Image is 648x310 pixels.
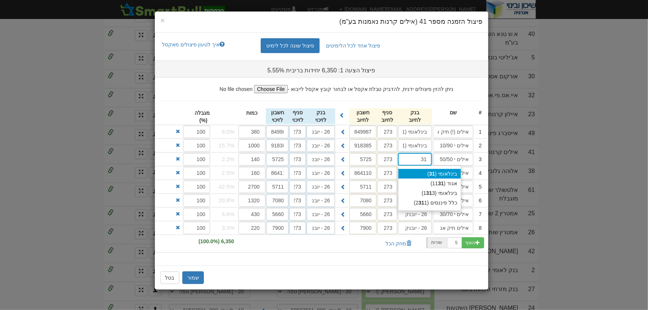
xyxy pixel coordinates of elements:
[222,210,234,218] span: 6.8%
[349,153,377,166] input: חשבון
[183,222,210,234] input: 100%
[398,139,432,152] input: שם בנק
[377,194,397,207] input: סניף
[266,180,289,193] input: חשבון
[474,210,482,218] div: 7
[349,194,377,207] input: חשבון
[307,139,335,152] input: שם בנק
[377,125,397,138] input: סניף
[307,125,335,138] input: שם בנק
[349,139,377,152] input: חשבון
[474,155,482,163] div: 3
[289,108,306,124] div: סניף לזיכוי
[183,125,210,138] input: 100%
[377,108,398,124] div: סניף לחיוב
[306,108,335,124] div: בנק לזיכוי
[183,208,210,221] input: 100%
[266,167,289,179] input: חשבון
[266,139,289,152] input: חשבון
[289,180,306,193] input: סניף
[474,108,482,117] div: #
[474,141,482,150] div: 2
[438,180,444,186] strong: 31
[222,224,234,232] span: 3.5%
[474,183,482,191] div: 5
[349,222,377,234] input: חשבון
[238,109,266,117] div: כמות
[398,222,432,234] input: שם בנק
[377,222,397,234] input: סניף
[307,222,335,234] input: שם בנק
[398,208,432,221] input: שם בנק
[289,153,306,166] input: סניף
[195,235,238,247] span: 6,350 (100.0%)
[289,208,306,221] input: סניף
[261,38,320,53] a: פיצול שונה לכל לימיט
[266,222,289,234] input: חשבון
[349,125,377,138] input: חשבון
[307,194,335,207] input: שם בנק
[433,153,473,166] input: שם גוף
[182,271,204,284] button: שמור
[160,16,165,25] span: ×
[429,171,435,177] strong: 31
[157,38,230,51] a: איך לטעון פיצולים מאקסל
[433,208,473,221] input: שם גוף
[266,153,289,166] input: חשבון
[197,109,210,124] div: מגבלה (%)
[398,188,461,198] div: בינלאומי (1 3)
[398,179,461,188] div: אגוד (11 )
[222,155,234,163] span: 2.2%
[160,16,165,24] button: Close
[474,196,482,205] div: 6
[474,128,482,136] div: 1
[289,194,306,207] input: סניף
[349,208,377,221] input: חשבון
[433,139,473,152] input: שם גוף
[349,167,377,179] input: חשבון
[266,125,289,138] input: חשבון
[222,128,234,136] span: 6.0%
[433,222,473,234] input: שם גוף
[183,180,210,193] input: 100%
[307,167,335,179] input: שם בנק
[183,194,210,207] input: 100%
[244,67,399,74] h3: פיצול הצעה 1: 6,350 יחידות בריבית 5.55%
[398,125,432,138] input: שם בנק
[266,108,289,124] div: חשבון לזיכוי
[219,141,235,149] span: 15.7%
[339,18,482,25] span: פיצול הזמנה מספר 41 (אילים קרנות נאמנות בע"מ)
[432,240,443,245] small: שורות
[266,208,289,221] input: חשבון
[377,153,397,166] input: סניף
[398,169,461,179] div: בינלאומי ( )
[426,190,432,196] strong: 31
[377,180,397,193] input: סניף
[349,180,377,193] input: חשבון
[398,153,432,166] input: שם בנק
[289,222,306,234] input: סניף
[289,139,306,152] input: סניף
[289,167,306,179] input: סניף
[219,196,235,204] span: 20.8%
[433,108,474,117] div: שם
[349,108,377,124] div: חשבון לחיוב
[155,78,488,93] div: ניתן להזין פיצולים ידנית, להדביק טבלת אקסל או לבחור קובץ אקסל לייבוא -
[474,224,482,232] div: 8
[160,271,179,284] button: בטל
[183,153,210,166] input: 100%
[398,198,461,208] div: כלל פיננסים (2 1)
[307,208,335,221] input: שם בנק
[433,125,473,138] input: שם גוף
[289,125,306,138] input: סניף
[377,139,397,152] input: סניף
[266,194,289,207] input: חשבון
[377,208,397,221] input: סניף
[419,200,424,206] strong: 31
[320,38,386,53] a: פיצול אחד לכל הלימיטים
[183,139,210,152] input: 100%
[307,180,335,193] input: שם בנק
[377,167,397,179] input: סניף
[381,237,417,250] button: מחק הכל
[222,169,234,177] span: 2.5%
